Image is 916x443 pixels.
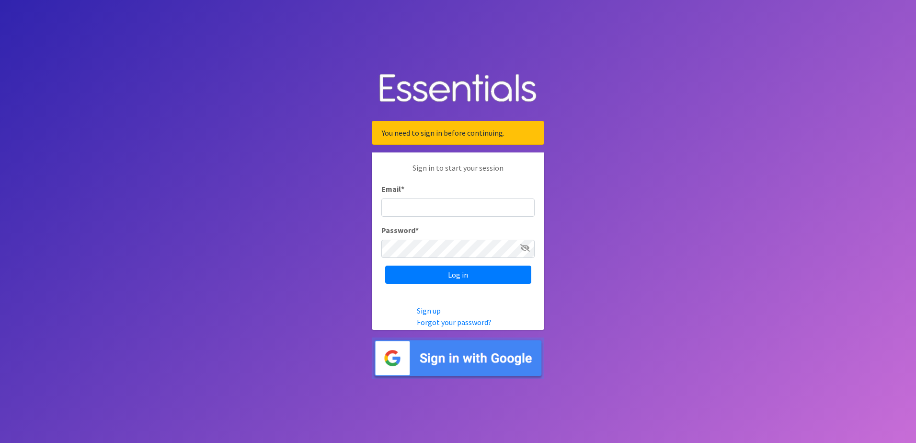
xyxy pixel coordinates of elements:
abbr: required [401,184,404,194]
abbr: required [415,225,419,235]
label: Email [381,183,404,195]
a: Forgot your password? [417,317,492,327]
a: Sign up [417,306,441,315]
input: Log in [385,266,531,284]
div: You need to sign in before continuing. [372,121,544,145]
img: Sign in with Google [372,338,544,379]
p: Sign in to start your session [381,162,535,183]
img: Human Essentials [372,64,544,114]
label: Password [381,224,419,236]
